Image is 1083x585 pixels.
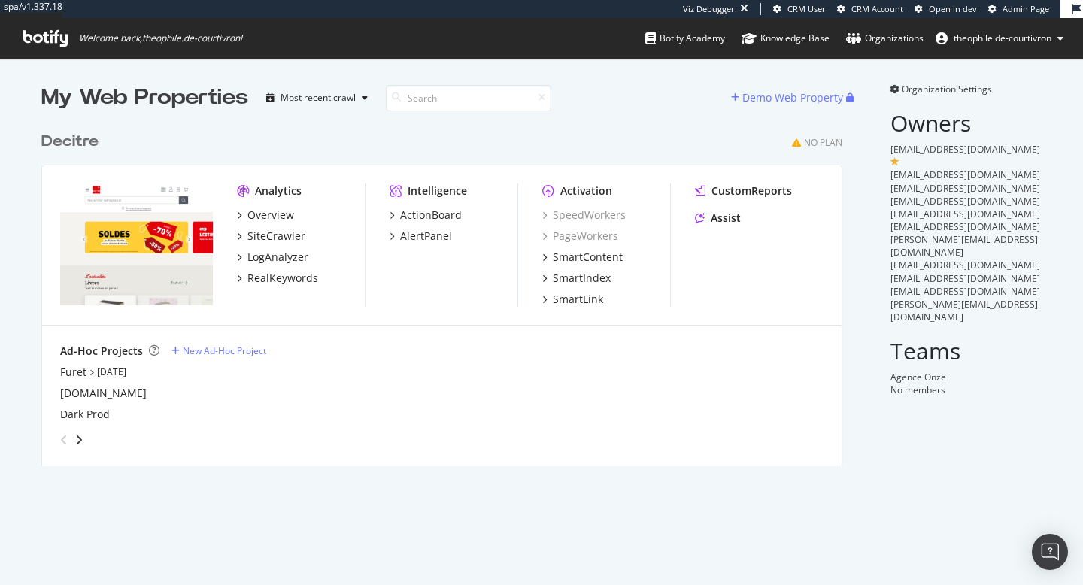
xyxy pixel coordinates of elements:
h2: Teams [890,338,1042,363]
a: Knowledge Base [742,18,830,59]
span: CRM Account [851,3,903,14]
div: Demo Web Property [742,90,843,105]
a: Organizations [846,18,924,59]
div: LogAnalyzer [247,250,308,265]
span: [EMAIL_ADDRESS][DOMAIN_NAME] [890,168,1040,181]
div: Assist [711,211,741,226]
a: PageWorkers [542,229,618,244]
span: [EMAIL_ADDRESS][DOMAIN_NAME] [890,143,1040,156]
a: ActionBoard [390,208,462,223]
a: CustomReports [695,183,792,199]
a: Decitre [41,131,105,153]
div: Analytics [255,183,302,199]
span: [EMAIL_ADDRESS][DOMAIN_NAME] [890,195,1040,208]
a: Demo Web Property [731,91,846,104]
div: angle-right [74,432,84,447]
span: Open in dev [929,3,977,14]
div: Ad-Hoc Projects [60,344,143,359]
div: Botify Academy [645,31,725,46]
div: Decitre [41,131,99,153]
span: [EMAIL_ADDRESS][DOMAIN_NAME] [890,285,1040,298]
button: Demo Web Property [731,86,846,110]
a: CRM User [773,3,826,15]
span: [EMAIL_ADDRESS][DOMAIN_NAME] [890,182,1040,195]
span: [EMAIL_ADDRESS][DOMAIN_NAME] [890,220,1040,233]
span: Admin Page [1003,3,1049,14]
a: [DATE] [97,365,126,378]
a: SmartIndex [542,271,611,286]
a: Botify Academy [645,18,725,59]
div: New Ad-Hoc Project [183,344,266,357]
a: AlertPanel [390,229,452,244]
img: decitre.fr [60,183,213,305]
div: Viz Debugger: [683,3,737,15]
a: SmartContent [542,250,623,265]
input: Search [386,85,551,111]
div: ActionBoard [400,208,462,223]
div: Most recent crawl [281,93,356,102]
span: [EMAIL_ADDRESS][DOMAIN_NAME] [890,272,1040,285]
div: No Plan [804,136,842,149]
a: [DOMAIN_NAME] [60,386,147,401]
div: SmartContent [553,250,623,265]
span: [PERSON_NAME][EMAIL_ADDRESS][DOMAIN_NAME] [890,298,1038,323]
div: My Web Properties [41,83,248,113]
a: SmartLink [542,292,603,307]
a: LogAnalyzer [237,250,308,265]
div: RealKeywords [247,271,318,286]
div: angle-left [54,428,74,452]
button: theophile.de-courtivron [924,26,1075,50]
div: grid [41,113,854,466]
div: CustomReports [711,183,792,199]
div: Overview [247,208,294,223]
span: [PERSON_NAME][EMAIL_ADDRESS][DOMAIN_NAME] [890,233,1038,259]
div: Organizations [846,31,924,46]
a: RealKeywords [237,271,318,286]
span: [EMAIL_ADDRESS][DOMAIN_NAME] [890,208,1040,220]
a: Open in dev [915,3,977,15]
a: SpeedWorkers [542,208,626,223]
a: New Ad-Hoc Project [171,344,266,357]
div: No members [890,383,1042,396]
span: theophile.de-courtivron [954,32,1051,44]
div: AlertPanel [400,229,452,244]
a: Furet [60,365,86,380]
a: Overview [237,208,294,223]
div: Activation [560,183,612,199]
a: Assist [695,211,741,226]
div: Agence Onze [890,371,1042,383]
a: Admin Page [988,3,1049,15]
span: Organization Settings [902,83,992,95]
button: Most recent crawl [260,86,374,110]
span: Welcome back, theophile.de-courtivron ! [79,32,242,44]
a: Dark Prod [60,407,110,422]
div: Knowledge Base [742,31,830,46]
a: SiteCrawler [237,229,305,244]
div: SmartIndex [553,271,611,286]
div: Open Intercom Messenger [1032,534,1068,570]
span: CRM User [787,3,826,14]
div: Intelligence [408,183,467,199]
div: SmartLink [553,292,603,307]
span: [EMAIL_ADDRESS][DOMAIN_NAME] [890,259,1040,271]
a: CRM Account [837,3,903,15]
div: SiteCrawler [247,229,305,244]
h2: Owners [890,111,1042,135]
